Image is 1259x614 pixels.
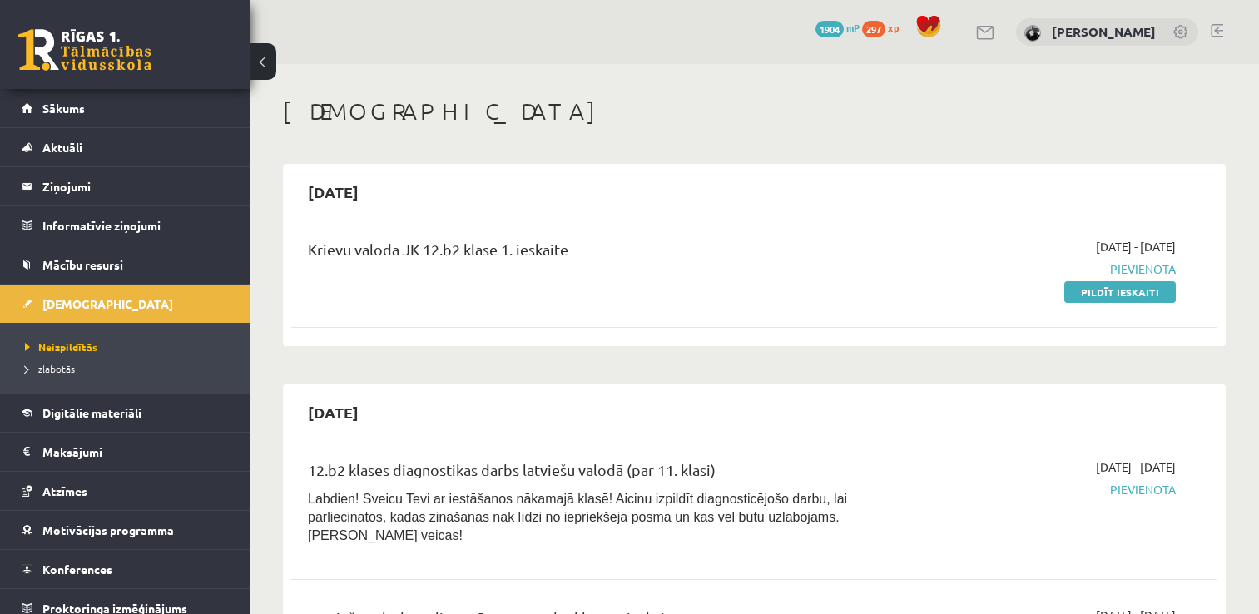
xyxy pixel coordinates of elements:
a: Aktuāli [22,128,229,166]
a: Maksājumi [22,433,229,471]
span: Labdien! Sveicu Tevi ar iestāšanos nākamajā klasē! Aicinu izpildīt diagnosticējošo darbu, lai pār... [308,492,847,542]
a: Neizpildītās [25,339,233,354]
a: 1904 mP [815,21,860,34]
span: 1904 [815,21,844,37]
a: Motivācijas programma [22,511,229,549]
legend: Informatīvie ziņojumi [42,206,229,245]
span: [DATE] - [DATE] [1096,458,1176,476]
h2: [DATE] [291,393,375,432]
span: Digitālie materiāli [42,405,141,420]
a: Mācību resursi [22,245,229,284]
div: 12.b2 klases diagnostikas darbs latviešu valodā (par 11. klasi) [308,458,878,489]
legend: Ziņojumi [42,167,229,205]
h1: [DEMOGRAPHIC_DATA] [283,97,1226,126]
a: 297 xp [862,21,907,34]
a: [DEMOGRAPHIC_DATA] [22,285,229,323]
span: Atzīmes [42,483,87,498]
span: Pievienota [903,260,1176,278]
a: Ziņojumi [22,167,229,205]
a: Izlabotās [25,361,233,376]
a: [PERSON_NAME] [1052,23,1156,40]
span: xp [888,21,899,34]
div: Krievu valoda JK 12.b2 klase 1. ieskaite [308,238,878,269]
span: Konferences [42,562,112,577]
span: Sākums [42,101,85,116]
a: Rīgas 1. Tālmācības vidusskola [18,29,151,71]
a: Informatīvie ziņojumi [22,206,229,245]
span: 297 [862,21,885,37]
h2: [DATE] [291,172,375,211]
legend: Maksājumi [42,433,229,471]
span: Motivācijas programma [42,522,174,537]
span: [DEMOGRAPHIC_DATA] [42,296,173,311]
span: Izlabotās [25,362,75,375]
span: Aktuāli [42,140,82,155]
a: Atzīmes [22,472,229,510]
a: Konferences [22,550,229,588]
span: [DATE] - [DATE] [1096,238,1176,255]
a: Pildīt ieskaiti [1064,281,1176,303]
a: Digitālie materiāli [22,394,229,432]
span: mP [846,21,860,34]
span: Neizpildītās [25,340,97,354]
a: Sākums [22,89,229,127]
span: Mācību resursi [42,257,123,272]
img: Megija Līdaka [1024,25,1041,42]
span: Pievienota [903,481,1176,498]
